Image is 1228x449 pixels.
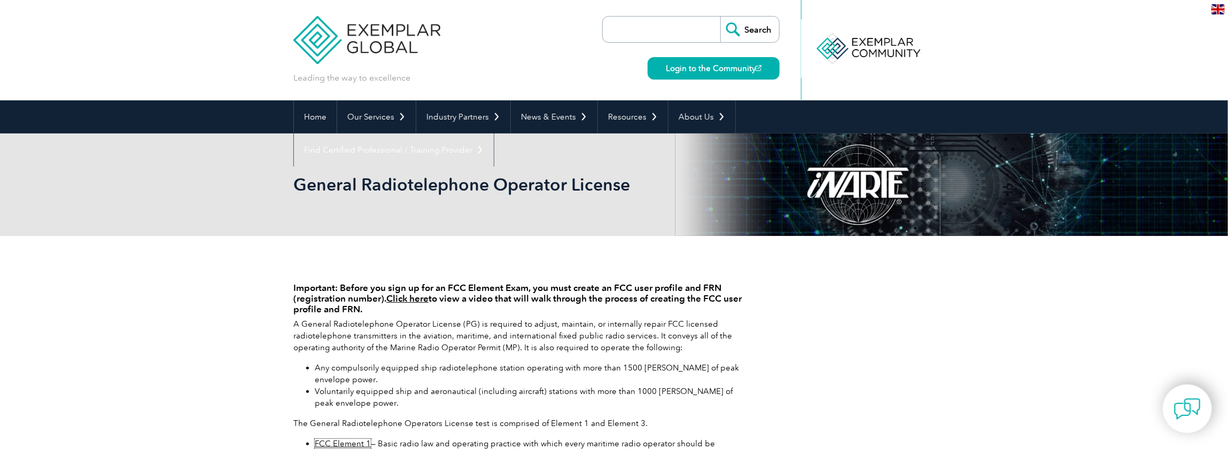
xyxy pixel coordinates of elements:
a: Home [294,100,337,133]
h2: General Radiotelephone Operator License [293,176,742,193]
a: News & Events [511,100,597,133]
a: FCC Element 1 [315,439,371,448]
img: contact-chat.png [1174,396,1201,422]
p: A General Radiotelephone Operator License (PG) is required to adjust, maintain, or internally rep... [293,318,742,353]
p: Leading the way to excellence [293,72,410,84]
img: en [1211,4,1225,14]
a: Industry Partners [416,100,510,133]
a: Resources [598,100,668,133]
li: Any compulsorily equipped ship radiotelephone station operating with more than 1500 [PERSON_NAME]... [315,362,742,385]
a: About Us [669,100,735,133]
a: Click here [386,293,429,304]
p: The General Radiotelephone Operators License test is comprised of Element 1 and Element 3. [293,418,742,429]
input: Search [720,17,779,42]
a: Our Services [337,100,416,133]
li: Voluntarily equipped ship and aeronautical (including aircraft) stations with more than 1000 [PER... [315,385,742,409]
img: open_square.png [756,65,761,71]
a: Find Certified Professional / Training Provider [294,133,494,167]
a: Login to the Community [648,57,780,80]
h4: Important: Before you sign up for an FCC Element Exam, you must create an FCC user profile and FR... [293,282,742,314]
